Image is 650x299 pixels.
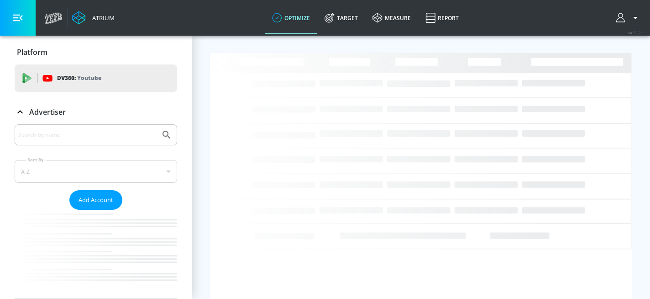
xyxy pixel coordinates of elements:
a: measure [365,1,418,34]
button: Add Account [69,190,122,210]
a: optimize [265,1,317,34]
p: DV360: [57,73,101,83]
input: Search by name [18,129,157,141]
label: Sort By [26,157,46,163]
p: Youtube [77,73,101,83]
div: Advertiser [15,124,177,299]
p: Advertiser [29,107,66,117]
div: DV360: Youtube [15,64,177,92]
span: v 4.22.2 [628,30,641,35]
p: Platform [17,47,47,57]
a: Atrium [72,11,115,25]
div: A-Z [15,160,177,183]
span: Add Account [79,195,113,205]
a: Report [418,1,466,34]
div: Platform [15,39,177,65]
div: Advertiser [15,99,177,125]
a: Target [317,1,365,34]
div: Atrium [89,14,115,22]
nav: list of Advertiser [15,210,177,299]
